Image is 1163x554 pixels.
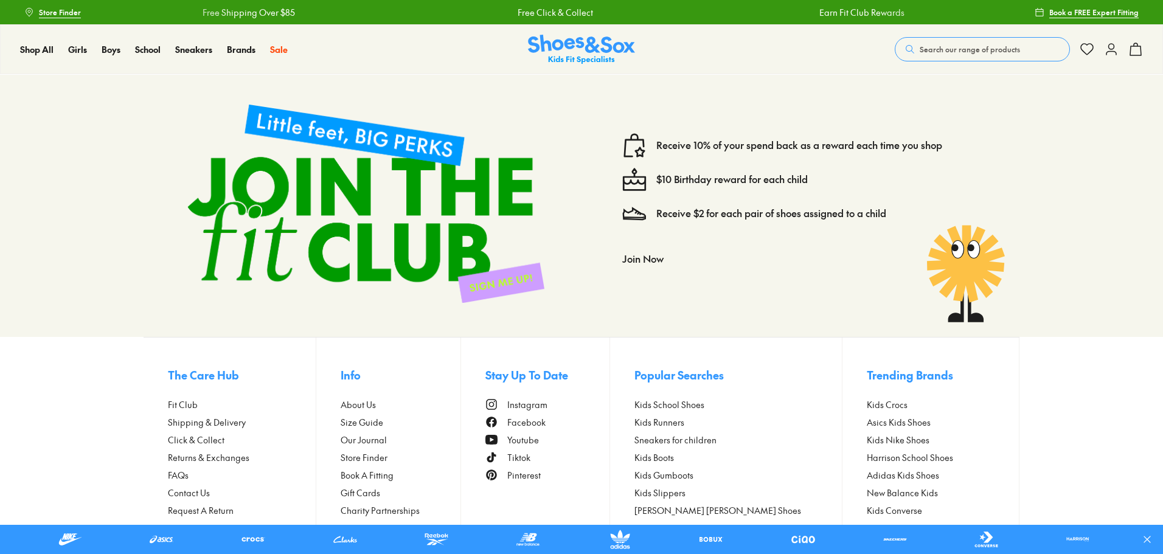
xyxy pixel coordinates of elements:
[867,522,904,535] span: Kids Vans
[867,434,995,446] a: Kids Nike Shoes
[168,504,234,517] span: Request A Return
[1049,7,1139,18] span: Book a FREE Expert Fitting
[867,469,939,482] span: Adidas Kids Shoes
[867,416,931,429] span: Asics Kids Shoes
[485,398,609,411] a: Instagram
[528,35,635,64] a: Shoes & Sox
[1035,1,1139,23] a: Book a FREE Expert Fitting
[485,367,568,383] span: Stay Up To Date
[634,362,842,389] button: Popular Searches
[227,43,255,55] span: Brands
[634,434,717,446] span: Sneakers for children
[634,367,724,383] span: Popular Searches
[507,398,547,411] span: Instagram
[270,43,288,56] a: Sale
[634,398,842,411] a: Kids School Shoes
[634,522,678,535] span: Girls Shoes
[920,44,1020,55] span: Search our range of products
[203,6,295,19] a: Free Shipping Over $85
[485,416,609,429] a: Facebook
[20,43,54,55] span: Shop All
[867,367,953,383] span: Trending Brands
[867,504,922,517] span: Kids Converse
[622,201,647,226] img: Vector_3098.svg
[634,504,801,517] span: [PERSON_NAME] [PERSON_NAME] Shoes
[168,367,239,383] span: The Care Hub
[634,522,842,535] a: Girls Shoes
[68,43,87,56] a: Girls
[168,85,564,322] img: sign-up-footer.png
[341,451,461,464] a: Store Finder
[168,469,316,482] a: FAQs
[341,416,383,429] span: Size Guide
[634,451,674,464] span: Kids Boots
[867,469,995,482] a: Adidas Kids Shoes
[656,139,942,152] a: Receive 10% of your spend back as a reward each time you shop
[507,451,530,464] span: Tiktok
[507,469,541,482] span: Pinterest
[168,451,249,464] span: Returns & Exchanges
[168,522,243,535] span: Terms & Conditions
[341,522,461,535] a: Careers
[270,43,288,55] span: Sale
[168,486,210,499] span: Contact Us
[867,486,938,499] span: New Balance Kids
[168,451,316,464] a: Returns & Exchanges
[634,398,704,411] span: Kids School Shoes
[102,43,120,56] a: Boys
[867,451,995,464] a: Harrison School Shoes
[341,367,361,383] span: Info
[175,43,212,56] a: Sneakers
[341,434,387,446] span: Our Journal
[341,451,387,464] span: Store Finder
[634,486,842,499] a: Kids Slippers
[634,416,684,429] span: Kids Runners
[485,469,609,482] a: Pinterest
[175,43,212,55] span: Sneakers
[507,434,539,446] span: Youtube
[135,43,161,55] span: School
[168,434,224,446] span: Click & Collect
[867,416,995,429] a: Asics Kids Shoes
[485,362,609,389] button: Stay Up To Date
[867,486,995,499] a: New Balance Kids
[168,434,316,446] a: Click & Collect
[341,522,372,535] span: Careers
[341,398,376,411] span: About Us
[634,469,693,482] span: Kids Gumboots
[867,398,908,411] span: Kids Crocs
[68,43,87,55] span: Girls
[168,362,316,389] button: The Care Hub
[102,43,120,55] span: Boys
[867,504,995,517] a: Kids Converse
[634,416,842,429] a: Kids Runners
[634,434,842,446] a: Sneakers for children
[867,362,995,389] button: Trending Brands
[341,416,461,429] a: Size Guide
[341,504,461,517] a: Charity Partnerships
[168,522,316,535] a: Terms & Conditions
[341,504,420,517] span: Charity Partnerships
[485,434,609,446] a: Youtube
[24,1,81,23] a: Store Finder
[634,469,842,482] a: Kids Gumboots
[168,416,316,429] a: Shipping & Delivery
[168,398,198,411] span: Fit Club
[622,245,664,272] button: Join Now
[39,7,81,18] span: Store Finder
[656,173,808,186] a: $10 Birthday reward for each child
[341,486,461,499] a: Gift Cards
[341,434,461,446] a: Our Journal
[622,167,647,192] img: cake--candle-birthday-event-special-sweet-cake-bake.svg
[656,207,886,220] a: Receive $2 for each pair of shoes assigned to a child
[168,416,246,429] span: Shipping & Delivery
[819,6,904,19] a: Earn Fit Club Rewards
[528,35,635,64] img: SNS_Logo_Responsive.svg
[634,486,686,499] span: Kids Slippers
[634,451,842,464] a: Kids Boots
[227,43,255,56] a: Brands
[168,469,189,482] span: FAQs
[341,398,461,411] a: About Us
[507,416,546,429] span: Facebook
[341,469,394,482] span: Book A Fitting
